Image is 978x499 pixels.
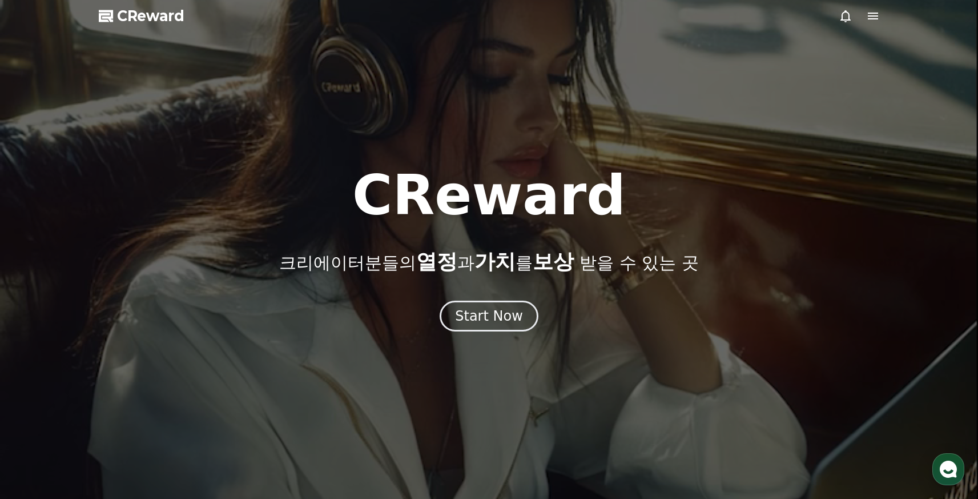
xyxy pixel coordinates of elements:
[117,7,184,25] span: CReward
[416,250,457,273] span: 열정
[440,301,538,332] button: Start Now
[474,250,516,273] span: 가치
[279,250,698,273] p: 크리에이터분들의 과 를 받을 수 있는 곳
[99,7,184,25] a: CReward
[440,312,538,323] a: Start Now
[533,250,574,273] span: 보상
[352,168,626,223] h1: CReward
[455,307,523,325] div: Start Now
